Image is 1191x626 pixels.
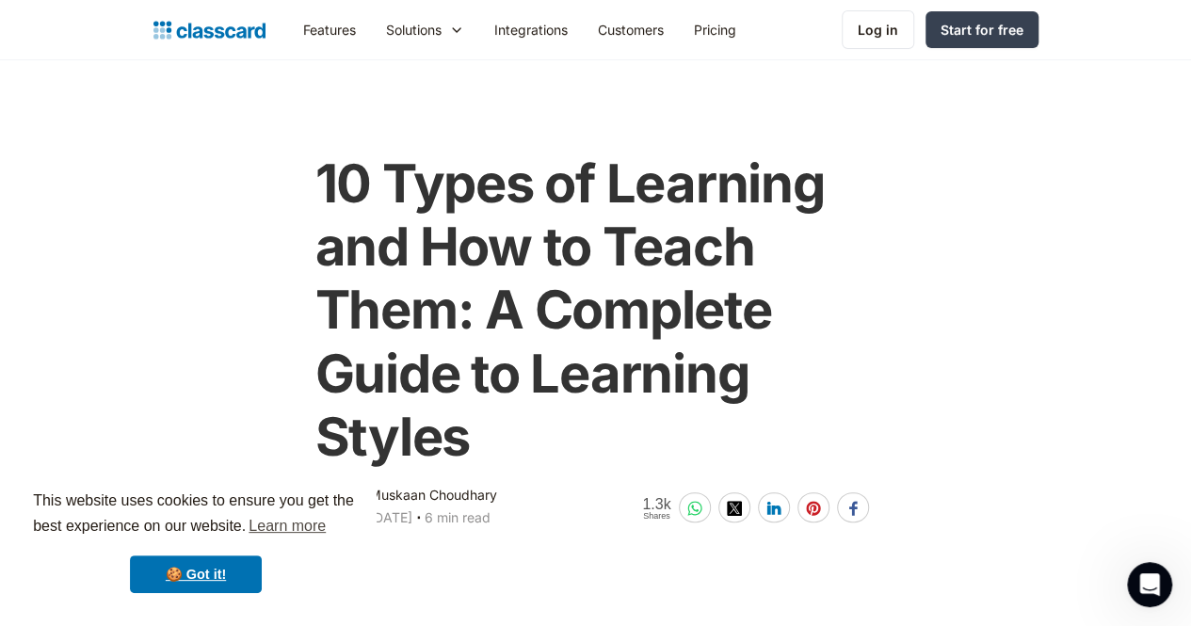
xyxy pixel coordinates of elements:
[369,484,497,506] div: Muskaan Choudhary
[369,506,412,529] div: [DATE]
[315,152,877,469] h1: 10 Types of Learning and How to Teach Them: A Complete Guide to Learning Styles
[642,512,670,521] span: Shares
[412,506,425,533] div: ‧
[925,11,1038,48] a: Start for free
[130,555,262,593] a: dismiss cookie message
[288,8,371,51] a: Features
[479,8,583,51] a: Integrations
[1127,562,1172,607] iframe: Intercom live chat
[687,501,702,516] img: whatsapp-white sharing button
[153,17,266,43] a: home
[33,490,359,540] span: This website uses cookies to ensure you get the best experience on our website.
[766,501,781,516] img: linkedin-white sharing button
[583,8,679,51] a: Customers
[642,496,670,512] span: 1.3k
[246,512,329,540] a: learn more about cookies
[425,506,491,529] div: 6 min read
[371,8,479,51] div: Solutions
[842,10,914,49] a: Log in
[858,20,898,40] div: Log in
[941,20,1023,40] div: Start for free
[386,20,442,40] div: Solutions
[845,501,861,516] img: facebook-white sharing button
[679,8,751,51] a: Pricing
[727,501,742,516] img: twitter-white sharing button
[15,472,377,611] div: cookieconsent
[806,501,821,516] img: pinterest-white sharing button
